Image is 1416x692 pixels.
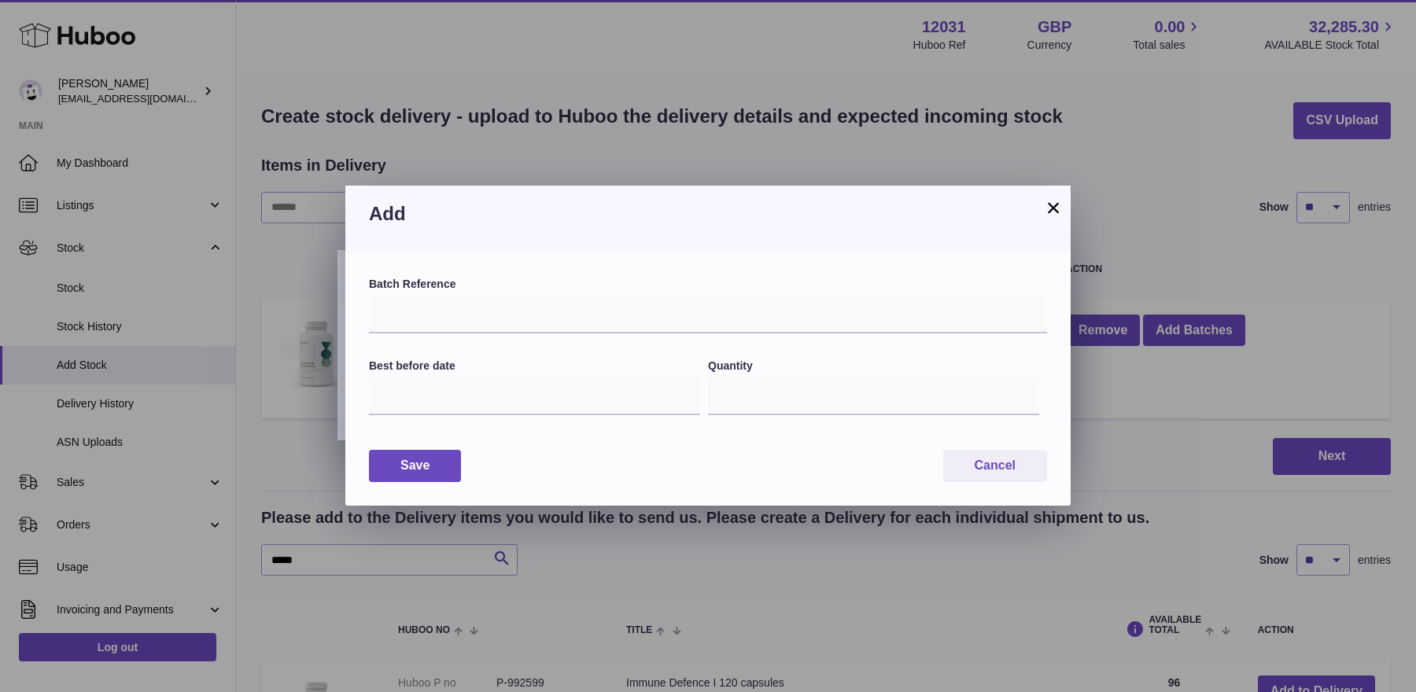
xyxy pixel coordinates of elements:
label: Best before date [369,359,700,374]
label: Batch Reference [369,277,1047,292]
button: × [1044,198,1063,217]
button: Cancel [943,450,1047,482]
button: Save [369,450,461,482]
h3: Add [369,201,1047,226]
label: Quantity [708,359,1039,374]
